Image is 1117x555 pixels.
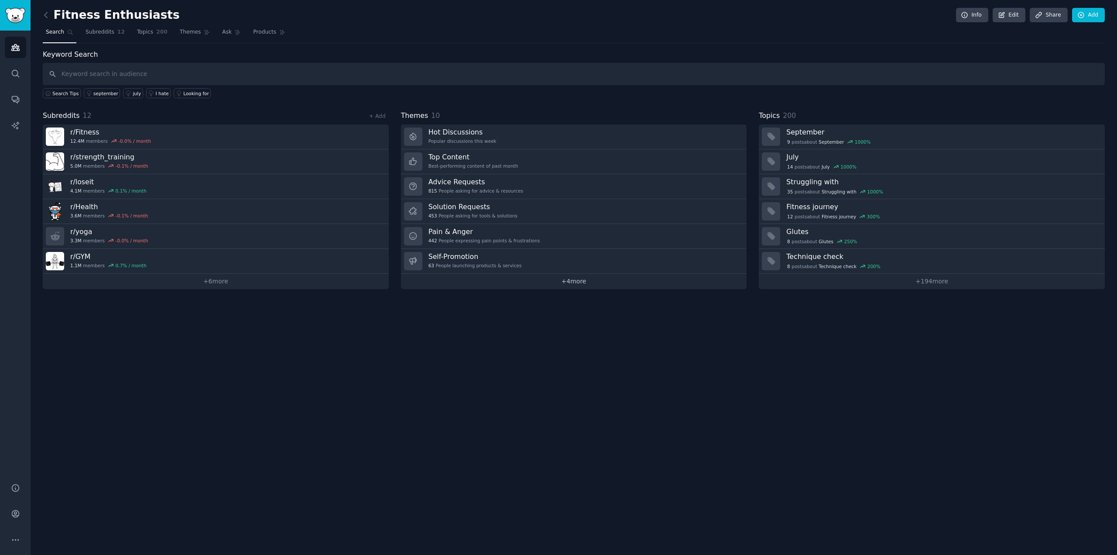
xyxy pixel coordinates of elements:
[786,138,871,146] div: post s about
[759,224,1105,249] a: Glutes8postsaboutGlutes250%
[70,213,148,219] div: members
[428,213,437,219] span: 453
[786,163,857,171] div: post s about
[786,262,881,270] div: post s about
[428,138,497,144] div: Popular discussions this week
[428,238,437,244] span: 442
[428,213,517,219] div: People asking for tools & solutions
[46,252,64,270] img: GYM
[219,25,244,43] a: Ask
[43,224,389,249] a: r/yoga3.3Mmembers-0.0% / month
[428,252,522,261] h3: Self-Promotion
[43,199,389,224] a: r/Health3.6Mmembers-0.1% / month
[759,199,1105,224] a: Fitness journey12postsaboutFitness journey300%
[174,88,211,98] a: Looking for
[70,213,82,219] span: 3.6M
[70,177,147,186] h3: r/ loseit
[759,174,1105,199] a: Struggling with35postsaboutStruggling with1000%
[116,188,147,194] div: 0.1 % / month
[822,189,857,195] span: Struggling with
[819,139,844,145] span: September
[70,128,151,137] h3: r/ Fitness
[787,263,790,269] span: 8
[819,238,833,245] span: Glutes
[82,25,128,43] a: Subreddits12
[70,163,148,169] div: members
[787,139,790,145] span: 9
[428,163,518,169] div: Best-performing content of past month
[787,214,793,220] span: 12
[137,28,153,36] span: Topics
[786,188,884,196] div: post s about
[253,28,276,36] span: Products
[1072,8,1105,23] a: Add
[401,149,747,174] a: Top ContentBest-performing content of past month
[70,238,82,244] span: 3.3M
[819,263,857,269] span: Technique check
[786,128,1099,137] h3: September
[428,188,523,194] div: People asking for advice & resources
[117,28,125,36] span: 12
[46,128,64,146] img: Fitness
[70,138,151,144] div: members
[46,152,64,171] img: strength_training
[43,88,81,98] button: Search Tips
[428,128,497,137] h3: Hot Discussions
[428,227,540,236] h3: Pain & Anger
[93,90,118,97] div: september
[52,90,79,97] span: Search Tips
[786,213,881,221] div: post s about
[787,238,790,245] span: 8
[787,164,793,170] span: 14
[867,189,883,195] div: 1000 %
[786,202,1099,211] h3: Fitness journey
[70,152,148,162] h3: r/ strength_training
[180,28,201,36] span: Themes
[43,249,389,274] a: r/GYM1.1Mmembers0.7% / month
[134,25,171,43] a: Topics200
[43,25,76,43] a: Search
[86,28,114,36] span: Subreddits
[116,262,147,269] div: 0.7 % / month
[431,111,440,120] span: 10
[70,188,147,194] div: members
[956,8,988,23] a: Info
[123,88,143,98] a: july
[133,90,141,97] div: july
[43,63,1105,85] input: Keyword search in audience
[250,25,288,43] a: Products
[5,8,25,23] img: GummySearch logo
[46,28,64,36] span: Search
[70,262,82,269] span: 1.1M
[43,149,389,174] a: r/strength_training5.0Mmembers-0.1% / month
[428,238,540,244] div: People expressing pain points & frustrations
[993,8,1025,23] a: Edit
[116,163,148,169] div: -0.1 % / month
[401,110,428,121] span: Themes
[118,138,151,144] div: -0.0 % / month
[70,138,84,144] span: 12.4M
[156,28,168,36] span: 200
[70,188,82,194] span: 4.1M
[43,174,389,199] a: r/loseit4.1Mmembers0.1% / month
[116,213,148,219] div: -0.1 % / month
[70,227,148,236] h3: r/ yoga
[401,249,747,274] a: Self-Promotion63People launching products & services
[786,177,1099,186] h3: Struggling with
[70,262,147,269] div: members
[401,224,747,249] a: Pain & Anger442People expressing pain points & frustrations
[177,25,213,43] a: Themes
[369,113,386,119] a: + Add
[759,274,1105,289] a: +194more
[786,152,1099,162] h3: July
[428,262,522,269] div: People launching products & services
[428,188,437,194] span: 815
[822,164,830,170] span: July
[146,88,171,98] a: I hate
[70,202,148,211] h3: r/ Health
[783,111,796,120] span: 200
[43,274,389,289] a: +6more
[759,249,1105,274] a: Technique check8postsaboutTechnique check200%
[70,163,82,169] span: 5.0M
[822,214,856,220] span: Fitness journey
